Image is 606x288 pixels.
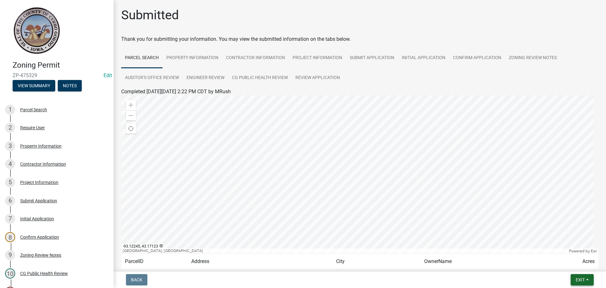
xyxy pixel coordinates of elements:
[576,277,585,282] span: Exit
[346,48,398,68] a: Submit Application
[20,253,61,257] div: Zoning Review Notes
[13,72,101,78] span: ZP-475329
[5,105,15,115] div: 1
[5,250,15,260] div: 9
[332,254,420,269] td: City
[398,48,449,68] a: Initial Application
[126,274,147,285] button: Back
[20,199,57,203] div: Submit Application
[20,235,59,239] div: Confirm Application
[562,254,598,269] td: Acres
[13,61,109,70] h4: Zoning Permit
[5,232,15,242] div: 8
[5,159,15,169] div: 4
[20,271,68,276] div: CG Public Health Review
[5,141,15,151] div: 3
[5,177,15,187] div: 5
[571,274,594,285] button: Exit
[222,48,289,68] a: Contractor Information
[289,48,346,68] a: Project Information
[20,162,66,166] div: Contractor Information
[104,72,112,78] a: Edit
[449,48,505,68] a: Confirm Application
[20,126,45,130] div: Require User
[58,83,82,89] wm-modal-confirm: Notes
[121,248,567,254] div: [GEOGRAPHIC_DATA], [GEOGRAPHIC_DATA]
[121,254,187,269] td: ParcelID
[5,123,15,133] div: 2
[13,7,60,54] img: Cerro Gordo County, Iowa
[5,268,15,279] div: 10
[228,68,292,88] a: CG Public Health Review
[104,72,112,78] wm-modal-confirm: Edit Application Number
[5,214,15,224] div: 7
[121,89,231,95] span: Completed [DATE][DATE] 2:22 PM CDT by MRush
[567,248,598,254] div: Powered by
[121,48,163,68] a: Parcel Search
[58,80,82,91] button: Notes
[131,277,142,282] span: Back
[126,124,136,134] div: Find my location
[163,48,222,68] a: Property Information
[292,68,344,88] a: Review Application
[13,83,55,89] wm-modal-confirm: Summary
[121,35,598,43] div: Thank you for submitting your information. You may view the submitted information on the tabs below.
[187,254,332,269] td: Address
[5,196,15,206] div: 6
[420,254,562,269] td: OwnerName
[13,80,55,91] button: View Summary
[121,8,179,23] h1: Submitted
[20,180,58,185] div: Project Information
[20,217,54,221] div: Initial Application
[591,249,597,253] a: Esri
[126,100,136,110] div: Zoom in
[20,144,62,148] div: Property Information
[126,110,136,120] div: Zoom out
[505,48,561,68] a: Zoning Review Notes
[121,68,183,88] a: Auditor's Office Review
[183,68,228,88] a: Engineer Review
[20,107,47,112] div: Parcel Search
